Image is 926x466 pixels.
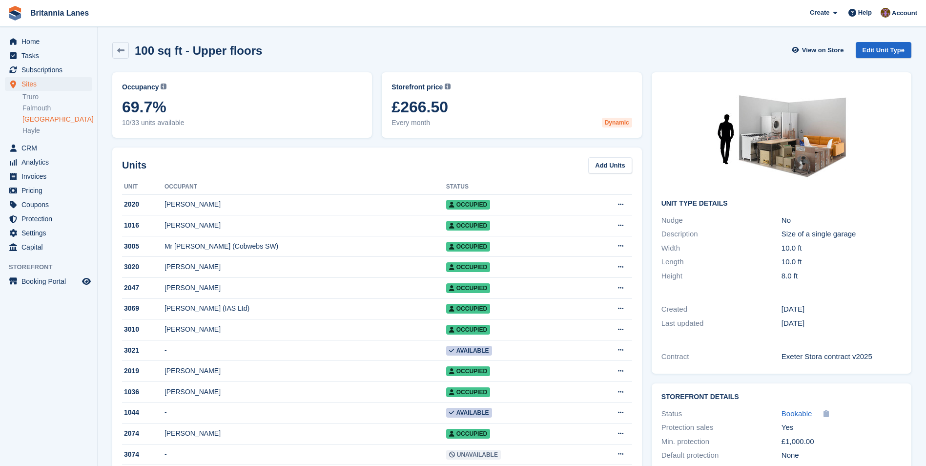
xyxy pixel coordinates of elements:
[122,449,165,460] div: 3074
[122,387,165,397] div: 1036
[165,324,446,335] div: [PERSON_NAME]
[881,8,890,18] img: Andy Collier
[122,345,165,356] div: 3021
[661,243,782,254] div: Width
[446,346,492,356] span: Available
[122,303,165,314] div: 3069
[782,271,902,282] div: 8.0 ft
[165,283,446,293] div: [PERSON_NAME]
[122,220,165,231] div: 1016
[122,241,165,252] div: 3005
[21,226,80,240] span: Settings
[446,179,581,195] th: Status
[445,84,451,89] img: icon-info-grey-7440780725fd019a000dd9b08b2336e03edf1995a4989e88bcd33f0948082b44.svg
[5,77,92,91] a: menu
[165,340,446,361] td: -
[165,241,446,252] div: Mr [PERSON_NAME] (Cobwebs SW)
[391,98,632,116] span: £266.50
[446,325,490,335] span: Occupied
[122,179,165,195] th: Unit
[782,450,902,461] div: None
[122,98,362,116] span: 69.7%
[9,262,97,272] span: Storefront
[661,408,782,420] div: Status
[661,200,902,208] h2: Unit Type details
[661,393,902,401] h2: Storefront Details
[165,444,446,465] td: -
[5,49,92,63] a: menu
[122,199,165,210] div: 2020
[26,5,93,21] a: Britannia Lanes
[588,157,632,173] a: Add Units
[21,155,80,169] span: Analytics
[135,44,262,57] h2: 100 sq ft - Upper floors
[661,304,782,315] div: Created
[782,304,902,315] div: [DATE]
[165,402,446,424] td: -
[165,220,446,231] div: [PERSON_NAME]
[21,35,80,48] span: Home
[782,229,902,240] div: Size of a single garage
[5,184,92,197] a: menu
[810,8,829,18] span: Create
[661,436,782,447] div: Min. protection
[21,198,80,212] span: Coupons
[661,422,782,433] div: Protection sales
[782,318,902,329] div: [DATE]
[446,304,490,314] span: Occupied
[791,42,848,58] a: View on Store
[661,229,782,240] div: Description
[21,212,80,226] span: Protection
[661,450,782,461] div: Default protection
[446,200,490,210] span: Occupied
[782,243,902,254] div: 10.0 ft
[122,262,165,272] div: 3020
[446,262,490,272] span: Occupied
[782,256,902,268] div: 10.0 ft
[165,179,446,195] th: Occupant
[21,49,80,63] span: Tasks
[446,242,490,252] span: Occupied
[5,141,92,155] a: menu
[446,450,501,460] span: Unavailable
[165,262,446,272] div: [PERSON_NAME]
[122,118,362,128] span: 10/33 units available
[21,240,80,254] span: Capital
[782,351,902,362] div: Exeter Stora contract v2025
[391,82,443,92] span: Storefront price
[661,351,782,362] div: Contract
[391,118,632,128] span: Every month
[122,407,165,418] div: 1044
[782,422,902,433] div: Yes
[5,169,92,183] a: menu
[446,408,492,418] span: Available
[165,303,446,314] div: [PERSON_NAME] (IAS Ltd)
[782,215,902,226] div: No
[661,256,782,268] div: Length
[661,318,782,329] div: Last updated
[81,275,92,287] a: Preview store
[5,198,92,212] a: menu
[21,141,80,155] span: CRM
[22,92,92,102] a: Truro
[5,63,92,77] a: menu
[5,155,92,169] a: menu
[122,366,165,376] div: 2019
[21,184,80,197] span: Pricing
[22,104,92,113] a: Falmouth
[122,158,146,172] h2: Units
[446,429,490,439] span: Occupied
[5,212,92,226] a: menu
[5,35,92,48] a: menu
[5,275,92,288] a: menu
[21,77,80,91] span: Sites
[446,221,490,231] span: Occupied
[21,275,80,288] span: Booking Portal
[661,215,782,226] div: Nudge
[122,82,159,92] span: Occupancy
[161,84,166,89] img: icon-info-grey-7440780725fd019a000dd9b08b2336e03edf1995a4989e88bcd33f0948082b44.svg
[165,199,446,210] div: [PERSON_NAME]
[892,8,917,18] span: Account
[122,283,165,293] div: 2047
[5,240,92,254] a: menu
